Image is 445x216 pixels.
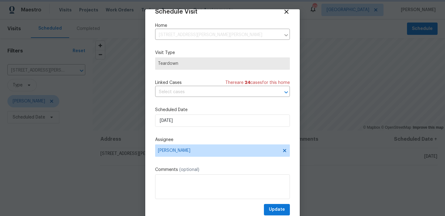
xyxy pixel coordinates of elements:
span: Schedule Visit [155,9,197,15]
span: There are case s for this home [225,80,290,86]
span: Teardown [158,60,287,67]
button: Open [282,88,290,97]
label: Assignee [155,137,290,143]
span: Close [283,8,290,15]
input: Enter in an address [155,30,281,40]
span: 24 [245,81,250,85]
input: Select cases [155,87,273,97]
span: Update [269,206,285,214]
label: Home [155,23,290,29]
button: Update [264,204,290,215]
label: Comments [155,167,290,173]
span: [PERSON_NAME] [158,148,279,153]
label: Scheduled Date [155,107,290,113]
label: Visit Type [155,50,290,56]
span: (optional) [179,168,199,172]
input: M/D/YYYY [155,114,290,127]
span: Linked Cases [155,80,182,86]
